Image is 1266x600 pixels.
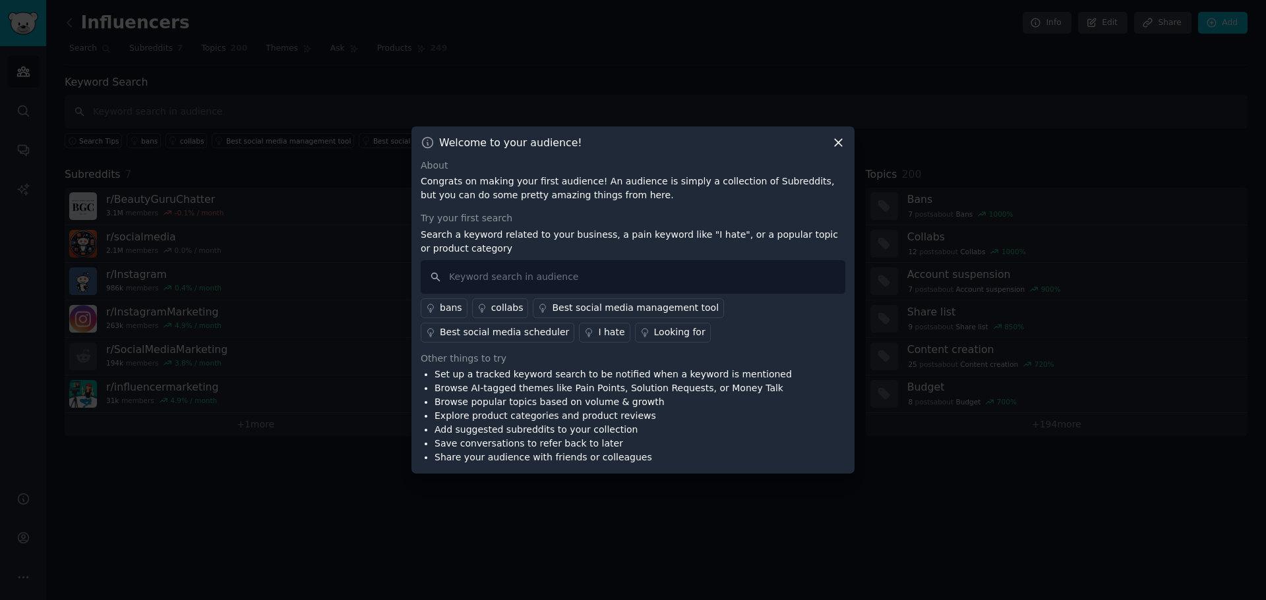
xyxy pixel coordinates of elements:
[421,298,467,318] a: bans
[491,301,524,315] div: collabs
[421,211,845,225] div: Try your first search
[654,325,706,339] div: Looking for
[472,298,529,318] a: collabs
[579,323,630,342] a: I hate
[439,136,582,150] h3: Welcome to your audience!
[435,409,792,423] li: Explore product categories and product reviews
[421,175,845,202] p: Congrats on making your first audience! An audience is simply a collection of Subreddits, but you...
[552,301,719,315] div: Best social media management tool
[421,228,845,256] p: Search a keyword related to your business, a pain keyword like "I hate", or a popular topic or pr...
[533,298,724,318] a: Best social media management tool
[440,301,462,315] div: bans
[421,323,574,342] a: Best social media scheduler
[435,423,792,437] li: Add suggested subreddits to your collection
[598,325,624,339] div: I hate
[635,323,711,342] a: Looking for
[435,368,792,381] li: Set up a tracked keyword search to be notified when a keyword is mentioned
[435,381,792,395] li: Browse AI-tagged themes like Pain Points, Solution Requests, or Money Talk
[421,352,845,366] div: Other things to try
[435,450,792,464] li: Share your audience with friends or colleagues
[440,325,569,339] div: Best social media scheduler
[435,395,792,409] li: Browse popular topics based on volume & growth
[435,437,792,450] li: Save conversations to refer back to later
[421,159,845,173] div: About
[421,260,845,294] input: Keyword search in audience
